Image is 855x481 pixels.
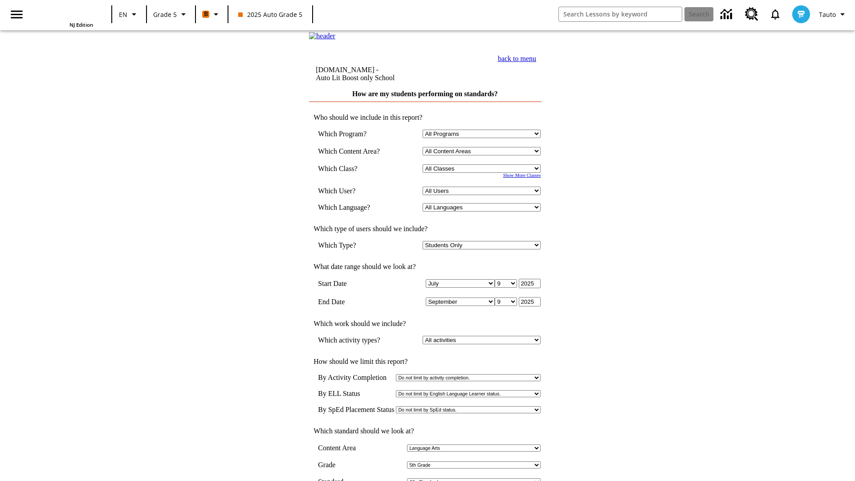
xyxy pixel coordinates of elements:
nobr: Which Content Area? [318,147,380,155]
span: 2025 Auto Grade 5 [238,10,302,19]
a: Notifications [764,3,787,26]
td: By SpEd Placement Status [318,406,394,414]
a: Data Center [715,2,740,27]
img: avatar image [792,5,810,23]
td: By ELL Status [318,390,394,398]
button: Select a new avatar [787,3,815,26]
span: Tauto [819,10,836,19]
button: Language: EN, Select a language [115,6,143,22]
td: [DOMAIN_NAME] - [316,66,452,82]
a: How are my students performing on standards? [352,90,498,98]
td: Which Language? [318,203,393,212]
button: Boost Class color is orange. Change class color [199,6,225,22]
td: Who should we include in this report? [309,114,541,122]
a: Show More Classes [503,173,541,178]
img: header [309,32,335,40]
span: Grade 5 [153,10,177,19]
button: Profile/Settings [815,6,851,22]
td: Which Type? [318,241,393,249]
td: Which type of users should we include? [309,225,541,233]
button: Grade: Grade 5, Select a grade [150,6,192,22]
nobr: Auto Lit Boost only School [316,74,395,82]
td: What date range should we look at? [309,263,541,271]
td: Which activity types? [318,336,393,344]
td: Which work should we include? [309,320,541,328]
a: Resource Center, Will open in new tab [740,2,764,26]
td: Which Class? [318,164,393,173]
td: Which User? [318,187,393,195]
span: NJ Edition [69,21,93,28]
td: How should we limit this report? [309,358,541,366]
td: Start Date [318,279,393,288]
td: Which Program? [318,130,393,138]
span: EN [119,10,127,19]
td: Content Area [318,444,367,452]
a: back to menu [498,55,536,62]
td: End Date [318,297,393,306]
div: Home [35,3,93,28]
td: Which standard should we look at? [309,427,541,435]
td: By Activity Completion [318,374,394,382]
span: B [204,8,208,20]
button: Open side menu [4,1,30,28]
td: Grade [318,461,343,469]
input: search field [559,7,682,21]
